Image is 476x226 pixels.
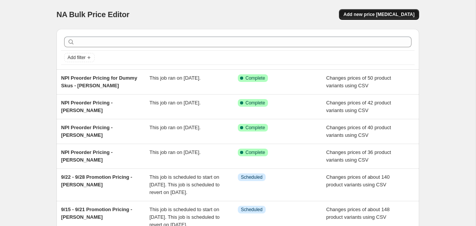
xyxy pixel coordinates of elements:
button: Add filter [64,53,95,62]
span: 9/15 - 9/21 Promotion Pricing - [PERSON_NAME] [61,207,132,220]
span: Changes prices of 50 product variants using CSV [326,75,391,88]
span: Changes prices of about 140 product variants using CSV [326,174,390,188]
span: This job ran on [DATE]. [150,100,201,106]
span: 9/22 - 9/28 Promotion Pricing - [PERSON_NAME] [61,174,132,188]
span: Scheduled [241,174,263,180]
span: Changes prices of 42 product variants using CSV [326,100,391,113]
span: This job ran on [DATE]. [150,125,201,130]
span: NPI Preorder Pricing - [PERSON_NAME] [61,125,113,138]
span: Changes prices of about 148 product variants using CSV [326,207,390,220]
span: This job ran on [DATE]. [150,75,201,81]
span: Add filter [68,54,86,61]
span: Changes prices of 40 product variants using CSV [326,125,391,138]
span: Changes prices of 36 product variants using CSV [326,149,391,163]
span: This job ran on [DATE]. [150,149,201,155]
span: NPI Preorder Pricing - [PERSON_NAME] [61,100,113,113]
span: Add new price [MEDICAL_DATA] [344,11,415,18]
span: Complete [245,125,265,131]
span: Scheduled [241,207,263,213]
span: This job is scheduled to start on [DATE]. This job is scheduled to revert on [DATE]. [150,174,220,195]
span: NPI Preorder Pricing - [PERSON_NAME] [61,149,113,163]
span: Complete [245,100,265,106]
span: Complete [245,75,265,81]
button: Add new price [MEDICAL_DATA] [339,9,419,20]
span: NA Bulk Price Editor [56,10,129,19]
span: Complete [245,149,265,155]
span: NPI Preorder Pricing for Dummy Skus - [PERSON_NAME] [61,75,137,88]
